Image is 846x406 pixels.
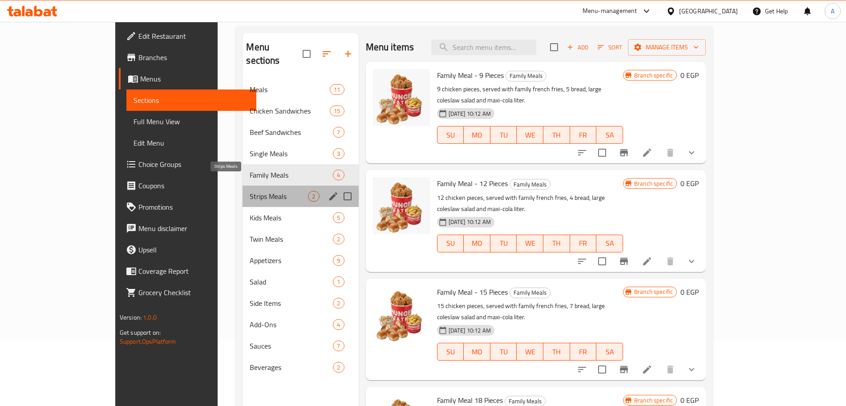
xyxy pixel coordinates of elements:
span: 4 [333,171,344,179]
div: Single Meals3 [243,143,358,164]
span: 5 [333,214,344,222]
button: Sort [595,41,624,54]
button: Add section [337,43,359,65]
span: Select section [545,38,563,57]
span: SA [600,129,619,142]
div: items [333,298,344,309]
span: Get support on: [120,327,161,338]
span: MO [467,345,487,358]
h6: 0 EGP [680,69,699,81]
p: 9 chicken pieces, served with family french fries, 5 bread, large coleslaw salad and maxi-cola li... [437,84,623,106]
span: Sort sections [316,43,337,65]
div: items [308,191,319,202]
div: Twin Meals2 [243,228,358,250]
span: Beverages [250,362,333,373]
button: SU [437,235,464,252]
span: Single Meals [250,148,333,159]
span: TH [547,237,567,250]
div: Side Items2 [243,292,358,314]
button: FR [570,126,597,144]
span: Select to update [593,360,611,379]
span: Add item [563,41,592,54]
span: 2 [333,299,344,308]
span: 4 [333,321,344,329]
a: Edit Menu [126,132,256,154]
span: Meals [250,84,330,95]
span: TU [494,129,514,142]
span: Side Items [250,298,333,309]
span: [DATE] 10:12 AM [445,218,494,226]
span: FR [574,237,593,250]
span: Manage items [635,42,699,53]
a: Grocery Checklist [119,282,256,303]
span: Family Meals [510,179,550,190]
span: 2 [308,192,319,201]
a: Full Menu View [126,111,256,132]
span: TU [494,237,514,250]
span: 2 [333,363,344,372]
span: 2 [333,235,344,244]
a: Upsell [119,239,256,260]
button: TH [543,343,570,361]
div: items [333,234,344,244]
a: Menus [119,68,256,89]
button: FR [570,235,597,252]
button: sort-choices [571,359,593,380]
div: [GEOGRAPHIC_DATA] [679,6,738,16]
span: MO [467,129,487,142]
div: items [333,170,344,180]
button: Add [563,41,592,54]
button: edit [327,190,340,203]
span: TU [494,345,514,358]
img: Family Meal - 12 Pieces [373,177,430,234]
button: show more [681,142,702,163]
span: WE [520,345,540,358]
button: TU [490,126,517,144]
span: Family Meals [506,71,546,81]
nav: Menu sections [243,75,358,382]
a: Menu disclaimer [119,218,256,239]
div: Family Meals [250,170,333,180]
div: items [333,212,344,223]
button: SA [596,126,623,144]
button: Branch-specific-item [613,359,635,380]
div: Beef Sandwiches7 [243,122,358,143]
span: Branch specific [631,396,676,405]
span: Family Meal - 15 Pieces [437,285,508,299]
span: Select all sections [297,45,316,63]
span: Grocery Checklist [138,287,249,298]
span: Version: [120,312,142,323]
div: Strips Meals2edit [243,186,358,207]
button: TU [490,235,517,252]
span: 7 [333,128,344,137]
span: A [831,6,834,16]
span: Chicken Sandwiches [250,106,330,116]
span: 7 [333,342,344,350]
div: items [333,319,344,330]
div: Kids Meals5 [243,207,358,228]
svg: Show Choices [686,256,697,267]
span: Branch specific [631,179,676,188]
img: Family Meal - 15 Pieces [373,286,430,343]
button: TU [490,343,517,361]
a: Edit menu item [642,364,652,375]
span: SU [441,237,461,250]
span: SA [600,345,619,358]
div: items [333,362,344,373]
span: WE [520,237,540,250]
span: Sort items [592,41,628,54]
span: Select to update [593,252,611,271]
h6: 0 EGP [680,177,699,190]
span: Upsell [138,244,249,255]
span: Select to update [593,143,611,162]
div: Appetizers [250,255,333,266]
a: Edit Restaurant [119,25,256,47]
span: Add-Ons [250,319,333,330]
span: Choice Groups [138,159,249,170]
button: sort-choices [571,251,593,272]
span: 11 [330,85,344,94]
